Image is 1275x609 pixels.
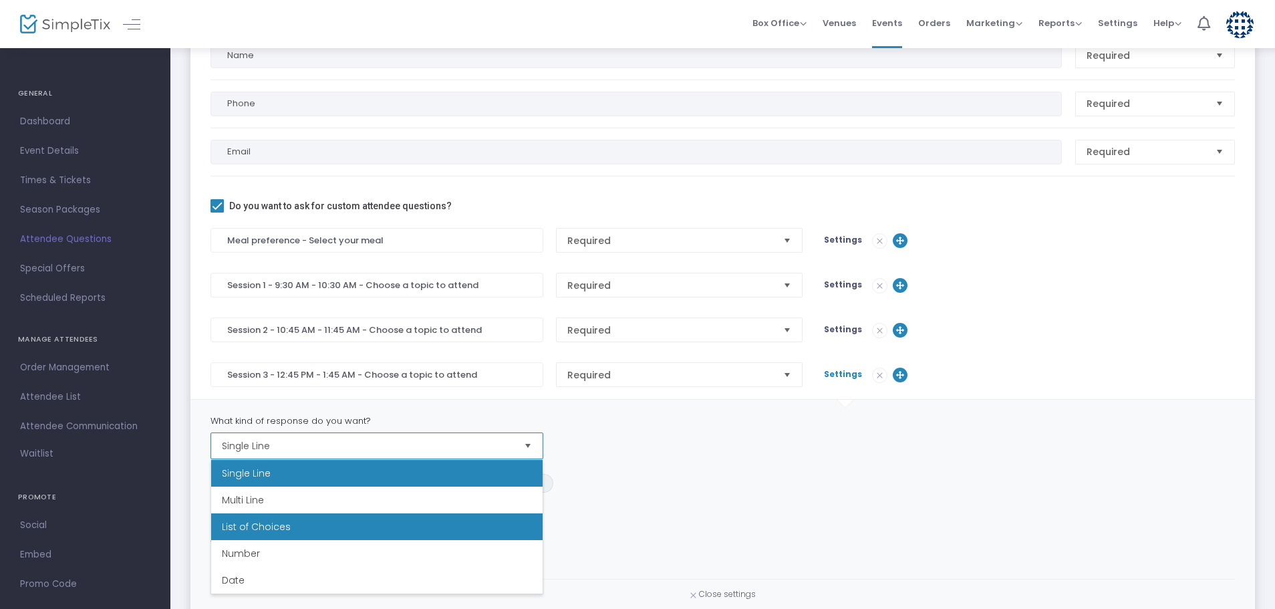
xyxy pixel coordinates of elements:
[18,80,152,107] h4: GENERAL
[778,229,797,252] button: Select
[893,278,907,293] img: expandArrows.svg
[204,414,549,428] div: What kind of response do you want?
[699,588,756,600] span: Close settings
[210,362,543,387] input: What would you like to ask?
[893,323,907,338] img: expandArrows.svg
[567,279,772,292] span: Required
[567,324,772,337] span: Required
[20,447,53,461] span: Waitlist
[20,231,150,248] span: Attendee Questions
[222,439,513,453] span: Single Line
[20,359,150,376] span: Order Management
[20,289,150,307] span: Scheduled Reports
[873,368,887,382] img: cross.png
[690,592,696,598] img: cross.png
[893,368,907,382] img: expandArrows.svg
[210,318,543,342] input: What would you like to ask?
[567,368,772,382] span: Required
[1087,97,1205,110] span: Required
[210,228,543,253] input: What would you like to ask?
[966,17,1022,29] span: Marketing
[20,201,150,219] span: Season Packages
[918,6,950,40] span: Orders
[873,234,887,248] img: cross.png
[893,233,907,248] img: expandArrows.svg
[1210,140,1229,164] button: Select
[824,234,862,245] span: Settings
[222,493,264,507] span: Multi Line
[18,484,152,511] h4: PROMOTE
[20,113,150,130] span: Dashboard
[824,324,862,335] span: Settings
[778,363,797,386] button: Select
[872,6,902,40] span: Events
[20,576,150,593] span: Promo Code
[222,574,245,587] span: Date
[222,520,291,533] span: List of Choices
[1087,145,1205,158] span: Required
[20,546,150,564] span: Embed
[567,234,772,247] span: Required
[824,279,862,290] span: Settings
[778,318,797,342] button: Select
[1153,17,1181,29] span: Help
[229,198,452,214] span: Do you want to ask for custom attendee questions?
[778,273,797,297] button: Select
[20,172,150,189] span: Times & Tickets
[824,368,862,380] span: Settings
[20,517,150,534] span: Social
[1038,17,1082,29] span: Reports
[222,547,260,560] span: Number
[210,273,543,297] input: What would you like to ask?
[1210,44,1229,68] button: Select
[519,433,537,459] button: Select
[20,418,150,435] span: Attendee Communication
[222,467,271,480] span: Single Line
[20,142,150,160] span: Event Details
[873,279,887,293] img: cross.png
[873,324,887,338] img: cross.png
[1098,6,1137,40] span: Settings
[20,388,150,406] span: Attendee List
[18,326,152,353] h4: MANAGE ATTENDEES
[1087,49,1205,62] span: Required
[1210,92,1229,116] button: Select
[823,6,856,40] span: Venues
[752,17,807,29] span: Box Office
[20,260,150,277] span: Special Offers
